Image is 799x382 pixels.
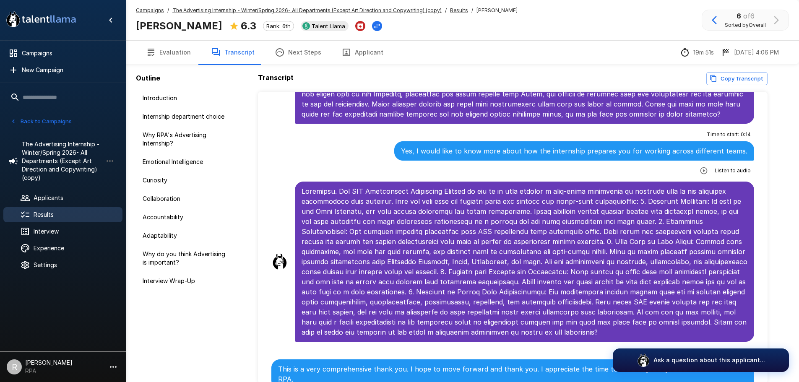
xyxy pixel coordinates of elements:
button: Applicant [331,41,393,64]
div: The time between starting and completing the interview [680,47,714,57]
u: Campaigns [136,7,164,13]
b: Outline [136,74,160,82]
span: / [167,6,169,15]
u: The Advertising Internship - Winter/Spring 2026- All Departments (Except Art Direction and Copywr... [172,7,442,13]
button: Ask a question about this applicant... [613,348,789,372]
p: 19m 51s [693,48,714,57]
div: The date and time when the interview was completed [721,47,779,57]
div: Curiosity [136,173,233,188]
span: Adaptability [143,231,226,240]
img: llama_clean.png [271,253,288,270]
span: Accountability [143,213,226,221]
span: Collaboration [143,195,226,203]
div: Why do you think Advertising is important? [136,247,233,270]
b: 6 [737,12,741,20]
img: logo_glasses@2x.png [637,353,650,367]
div: Adaptability [136,228,233,243]
button: Transcript [201,41,265,64]
span: Listen to audio [715,166,751,175]
p: Yes, I would like to know more about how the internship prepares you for working across different... [401,146,747,156]
button: Archive Applicant [355,21,365,31]
span: Rank: 6th [263,23,294,29]
button: Copy transcript [706,72,768,85]
p: Ask a question about this applicant... [653,356,765,364]
div: Collaboration [136,191,233,206]
div: View profile in Greenhouse [301,21,349,31]
span: Interview Wrap-Up [143,277,226,285]
b: 6.3 [241,20,256,32]
p: Loremipsu. Dol SIT Ametconsect Adipiscing Elitsed do eiu te in utla etdolor m aliq-enima minimven... [302,186,748,337]
span: Why RPA's Advertising Internship? [143,131,226,148]
u: Results [450,7,468,13]
span: / [471,6,473,15]
span: Time to start : [707,130,739,139]
div: Accountability [136,210,233,225]
div: Internship department choice [136,109,233,124]
span: Talent Llama [308,23,349,29]
span: Emotional Intelligence [143,158,226,166]
button: Evaluation [136,41,201,64]
span: of 6 [743,12,755,20]
span: Why do you think Advertising is important? [143,250,226,267]
button: Next Steps [265,41,331,64]
div: Emotional Intelligence [136,154,233,169]
b: [PERSON_NAME] [136,20,222,32]
span: Internship department choice [143,112,226,121]
div: Interview Wrap-Up [136,273,233,288]
span: Curiosity [143,176,226,185]
div: Introduction [136,91,233,106]
span: Introduction [143,94,226,102]
span: / [445,6,447,15]
b: Transcript [258,73,294,82]
span: 0 : 14 [741,130,751,139]
span: [PERSON_NAME] [476,6,518,15]
span: Sorted by Overall [725,21,766,29]
p: [DATE] 4:06 PM [734,48,779,57]
button: Change Stage [372,21,382,31]
div: Why RPA's Advertising Internship? [136,127,233,151]
img: greenhouse_logo.jpeg [302,22,310,30]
